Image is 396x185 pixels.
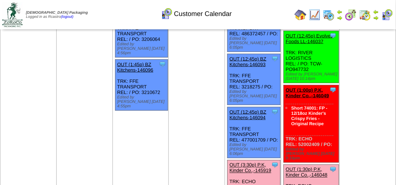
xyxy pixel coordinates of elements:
[337,9,343,15] img: arrowleft.gif
[345,9,357,21] img: calendarblend.gif
[117,95,168,108] div: Edited by [PERSON_NAME] [DATE] 4:55pm
[271,55,279,62] img: Tooltip
[284,85,339,163] div: TRK: ECHO REL: 52002409 / PO:
[291,106,328,126] a: Short 74001: FP - 12/18oz Kinder's Crispy Fries - Original Recipe
[26,11,88,15] span: [DEMOGRAPHIC_DATA] Packaging
[286,87,329,98] a: OUT (1:00p) P.K, Kinder Co.,-146049
[271,108,279,116] img: Tooltip
[159,61,166,68] img: Tooltip
[228,107,281,158] div: TRK: FFE TRANSPORT REL: 477001709 / PO:
[161,8,172,20] img: calendarcustomer.gif
[286,167,328,178] a: OUT (1:30p) P.K, Kinder Co.,-146048
[229,90,280,103] div: Edited by [PERSON_NAME] [DATE] 6:05pm
[286,147,339,160] div: Edited by [PERSON_NAME] [DATE] 9:16pm
[117,62,154,73] a: OUT (1:45p) BZ Kitchens-146096
[329,32,337,39] img: Tooltip
[229,143,280,156] div: Edited by [PERSON_NAME] [DATE] 6:06pm
[115,60,168,111] div: TRK: FFE TRANSPORT REL: / PO: 3210672
[26,11,88,19] span: Logged in as Rcastro
[61,15,74,19] a: (logout)
[174,10,232,18] span: Customer Calendar
[373,15,379,21] img: arrowright.gif
[337,15,343,21] img: arrowright.gif
[271,161,279,169] img: Tooltip
[286,72,339,81] div: Edited by [PERSON_NAME] [DATE] 10:14pm
[117,42,168,55] div: Edited by [PERSON_NAME] [DATE] 4:56pm
[329,166,337,173] img: Tooltip
[229,109,266,120] a: OUT (12:45p) BZ Kitchens-146094
[323,9,335,21] img: calendarprod.gif
[229,56,266,67] a: OUT (12:45p) BZ Kitchens-146093
[228,54,281,105] div: TRK: FFE TRANSPORT REL: 3218275 / PO:
[373,9,379,15] img: arrowleft.gif
[359,9,371,21] img: calendarinout.gif
[229,36,280,50] div: Edited by [PERSON_NAME] [DATE] 6:05pm
[286,33,333,44] a: OUT (12:45p) Evolved Foods LL-146037
[2,2,23,27] img: zoroco-logo-small.webp
[381,9,393,21] img: calendarcustomer.gif
[309,9,321,21] img: line_graph.gif
[329,86,337,94] img: Tooltip
[284,31,339,83] div: TRK: RIVER LOGISTICS REL: / PO: TCW-PO947732
[229,162,271,173] a: OUT (3:30p) P.K, Kinder Co.,-145919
